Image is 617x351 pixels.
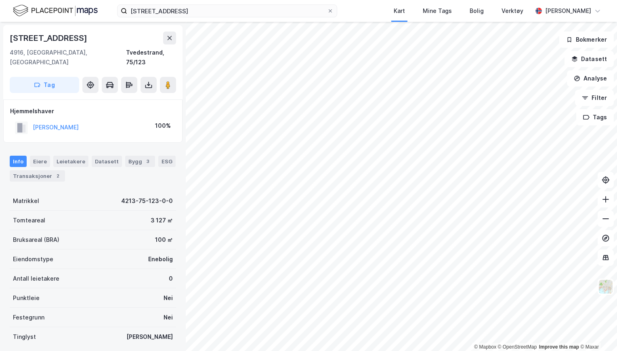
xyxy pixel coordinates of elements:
img: Z [598,279,613,294]
div: 100 ㎡ [155,235,173,245]
div: 100% [155,121,171,131]
img: logo.f888ab2527a4732fd821a326f86c7f29.svg [13,4,98,18]
a: OpenStreetMap [498,344,537,350]
div: Verktøy [502,6,523,16]
div: ESG [158,156,176,167]
div: Kart [394,6,405,16]
iframe: Chat Widget [577,312,617,351]
div: [PERSON_NAME] [545,6,591,16]
div: Kontrollprogram for chat [577,312,617,351]
div: Bruksareal (BRA) [13,235,59,245]
div: [PERSON_NAME] [126,332,173,342]
div: 3 [144,157,152,165]
div: Nei [164,313,173,322]
div: 4213-75-123-0-0 [121,196,173,206]
div: Tvedestrand, 75/123 [126,48,176,67]
div: Mine Tags [423,6,452,16]
div: Enebolig [148,254,173,264]
div: Info [10,156,27,167]
button: Tag [10,77,79,93]
a: Improve this map [539,344,579,350]
button: Datasett [565,51,614,67]
div: Leietakere [53,156,88,167]
div: Eiere [30,156,50,167]
div: 4916, [GEOGRAPHIC_DATA], [GEOGRAPHIC_DATA] [10,48,126,67]
div: Hjemmelshaver [10,106,176,116]
button: Bokmerker [559,32,614,48]
div: Tomteareal [13,216,45,225]
div: Nei [164,293,173,303]
button: Tags [576,109,614,125]
a: Mapbox [474,344,496,350]
div: 2 [54,172,62,180]
input: Søk på adresse, matrikkel, gårdeiere, leietakere eller personer [127,5,327,17]
div: Matrikkel [13,196,39,206]
div: Datasett [92,156,122,167]
div: 0 [169,274,173,283]
div: 3 127 ㎡ [151,216,173,225]
div: Tinglyst [13,332,36,342]
div: Antall leietakere [13,274,59,283]
button: Analyse [567,70,614,87]
div: Bygg [125,156,155,167]
div: Festegrunn [13,313,44,322]
div: Bolig [470,6,484,16]
button: Filter [575,90,614,106]
div: [STREET_ADDRESS] [10,32,89,44]
div: Eiendomstype [13,254,53,264]
div: Transaksjoner [10,170,65,182]
div: Punktleie [13,293,40,303]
